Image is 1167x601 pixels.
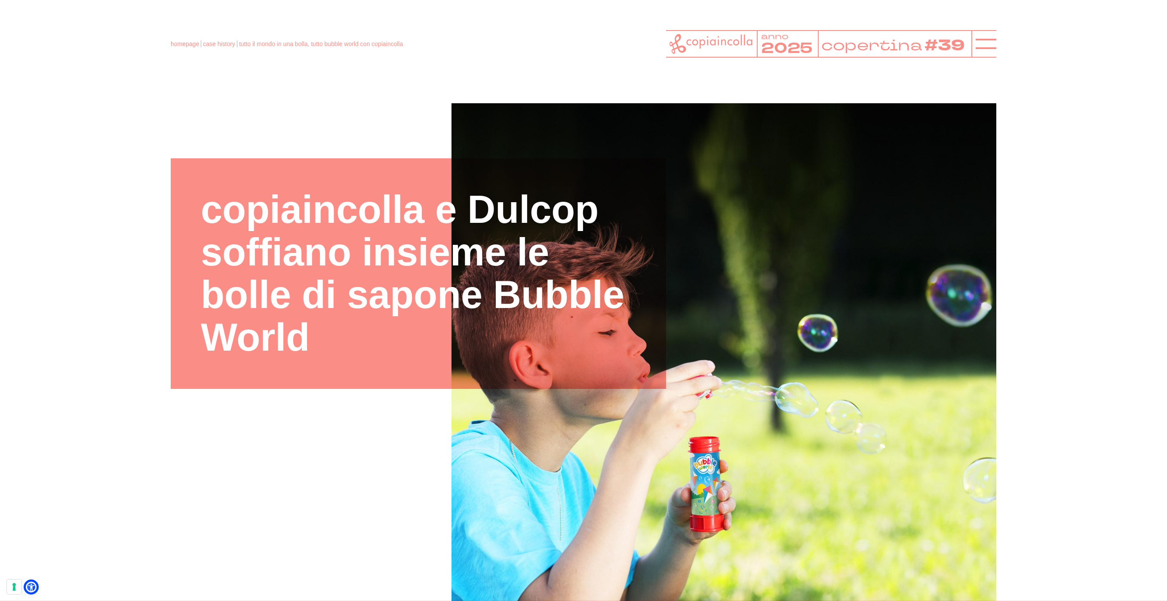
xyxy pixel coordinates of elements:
[821,35,924,55] tspan: copertina
[926,35,967,57] tspan: #39
[203,40,235,47] a: case history
[239,40,403,47] span: tutto il mondo in una bolla, tutto bubble world con copiaincolla
[7,579,21,594] button: Le tue preferenze relative al consenso per le tecnologie di tracciamento
[26,582,37,592] a: Open Accessibility Menu
[761,38,813,58] tspan: 2025
[761,31,789,42] tspan: anno
[171,40,199,47] a: homepage
[201,188,636,359] h1: copiaincolla e Dulcop soffiano insieme le bolle di sapone Bubble World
